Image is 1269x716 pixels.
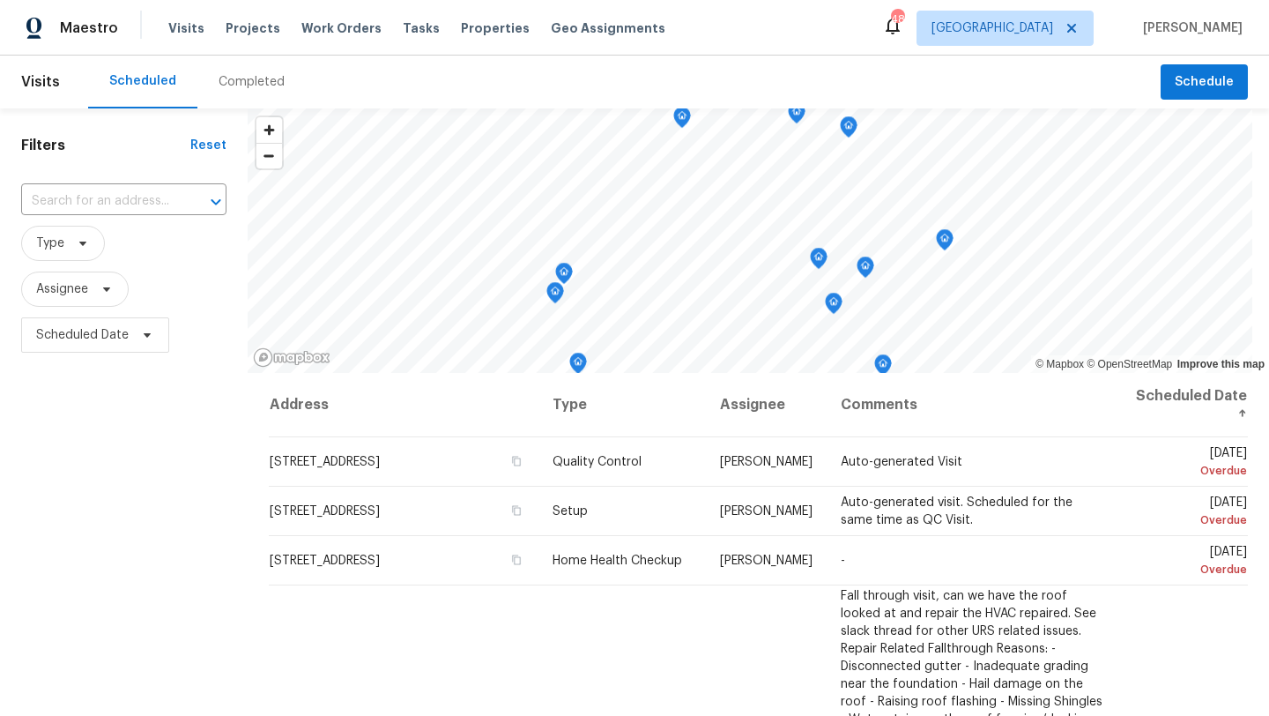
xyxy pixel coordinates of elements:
[551,19,665,37] span: Geo Assignments
[936,229,954,257] div: Map marker
[555,263,573,290] div: Map marker
[21,188,177,215] input: Search for an address...
[538,373,706,437] th: Type
[1134,462,1247,480] div: Overdue
[204,190,228,214] button: Open
[269,373,538,437] th: Address
[673,107,691,134] div: Map marker
[840,116,857,144] div: Map marker
[1120,373,1248,437] th: Scheduled Date ↑
[720,505,813,518] span: [PERSON_NAME]
[461,19,530,37] span: Properties
[706,373,827,437] th: Assignee
[270,505,380,518] span: [STREET_ADDRESS]
[21,137,190,154] h1: Filters
[1035,358,1084,370] a: Mapbox
[553,456,642,468] span: Quality Control
[546,282,564,310] div: Map marker
[190,137,226,154] div: Reset
[891,11,903,28] div: 48
[841,456,962,468] span: Auto-generated Visit
[553,505,588,518] span: Setup
[1136,19,1243,37] span: [PERSON_NAME]
[841,496,1072,526] span: Auto-generated visit. Scheduled for the same time as QC Visit.
[1134,546,1247,578] span: [DATE]
[1087,358,1172,370] a: OpenStreetMap
[720,555,813,567] span: [PERSON_NAME]
[256,144,282,168] span: Zoom out
[810,248,827,275] div: Map marker
[508,503,524,518] button: Copy Address
[569,353,587,380] div: Map marker
[270,456,380,468] span: [STREET_ADDRESS]
[403,22,440,34] span: Tasks
[931,19,1053,37] span: [GEOGRAPHIC_DATA]
[301,19,382,37] span: Work Orders
[508,552,524,568] button: Copy Address
[36,280,88,298] span: Assignee
[256,117,282,143] button: Zoom in
[720,456,813,468] span: [PERSON_NAME]
[841,555,845,567] span: -
[788,102,805,130] div: Map marker
[253,347,330,368] a: Mapbox homepage
[827,373,1120,437] th: Comments
[874,354,892,382] div: Map marker
[857,257,874,284] div: Map marker
[270,555,380,567] span: [STREET_ADDRESS]
[1177,358,1265,370] a: Improve this map
[553,555,682,567] span: Home Health Checkup
[256,143,282,168] button: Zoom out
[36,235,64,252] span: Type
[1175,71,1234,93] span: Schedule
[60,19,118,37] span: Maestro
[21,63,60,101] span: Visits
[1134,561,1247,578] div: Overdue
[1161,64,1248,101] button: Schedule
[508,453,524,469] button: Copy Address
[1134,496,1247,529] span: [DATE]
[248,108,1252,373] canvas: Map
[1134,511,1247,529] div: Overdue
[825,293,842,320] div: Map marker
[109,72,176,90] div: Scheduled
[36,326,129,344] span: Scheduled Date
[219,73,285,91] div: Completed
[1134,447,1247,480] span: [DATE]
[168,19,204,37] span: Visits
[226,19,280,37] span: Projects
